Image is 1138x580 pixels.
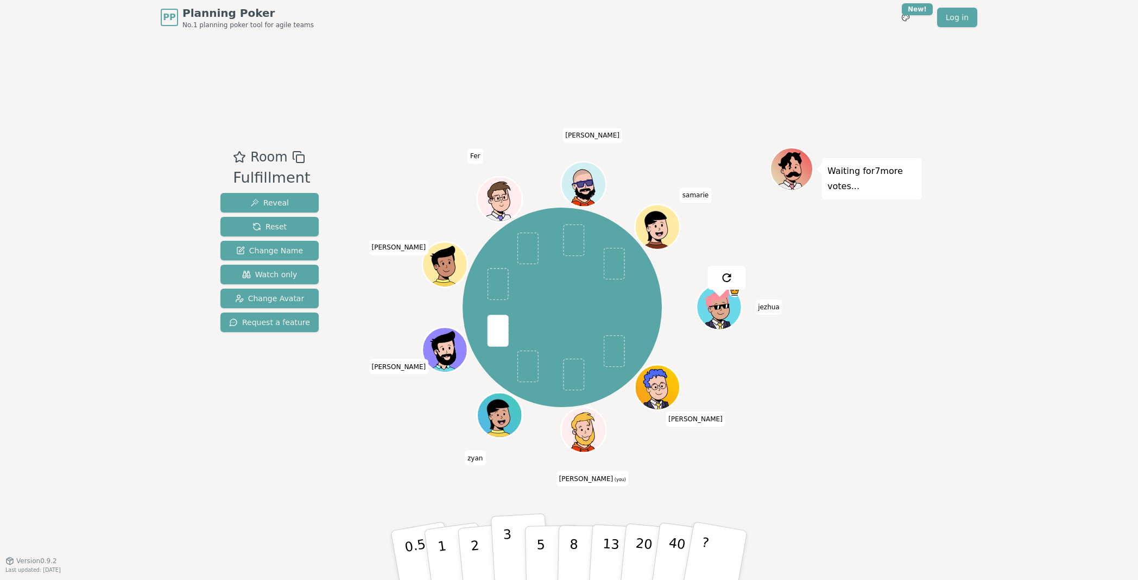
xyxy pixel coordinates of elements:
span: Change Avatar [235,293,305,304]
button: Reset [220,217,319,236]
span: Click to change your name [467,149,483,164]
span: Change Name [236,245,303,256]
span: Room [250,147,287,167]
span: jezhua is the host [729,286,741,297]
span: No.1 planning poker tool for agile teams [182,21,314,29]
button: Watch only [220,265,319,284]
a: Log in [937,8,977,27]
img: reset [720,271,734,284]
span: Click to change your name [680,188,711,203]
button: Click to change your avatar [562,409,605,451]
a: PPPlanning PokerNo.1 planning poker tool for agile teams [161,5,314,29]
span: Version 0.9.2 [16,557,57,565]
button: New! [896,8,915,27]
button: Change Name [220,241,319,260]
button: Version0.9.2 [5,557,57,565]
span: Request a feature [229,317,310,328]
span: Click to change your name [369,359,429,375]
span: Click to change your name [465,451,485,466]
span: Click to change your name [562,128,622,144]
span: Reveal [250,197,289,208]
span: Watch only [242,269,298,280]
button: Request a feature [220,313,319,332]
p: Waiting for 7 more votes... [827,164,916,194]
span: Click to change your name [755,300,782,315]
span: Planning Poker [182,5,314,21]
span: PP [163,11,175,24]
span: (you) [613,477,626,482]
button: Change Avatar [220,289,319,308]
div: Fulfillment [233,167,310,189]
button: Add as favourite [233,147,246,167]
span: Last updated: [DATE] [5,567,61,573]
span: Click to change your name [369,240,429,255]
button: Reveal [220,193,319,213]
span: Click to change your name [557,471,629,487]
span: Click to change your name [666,411,725,427]
span: Reset [252,221,287,232]
div: New! [902,3,933,15]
